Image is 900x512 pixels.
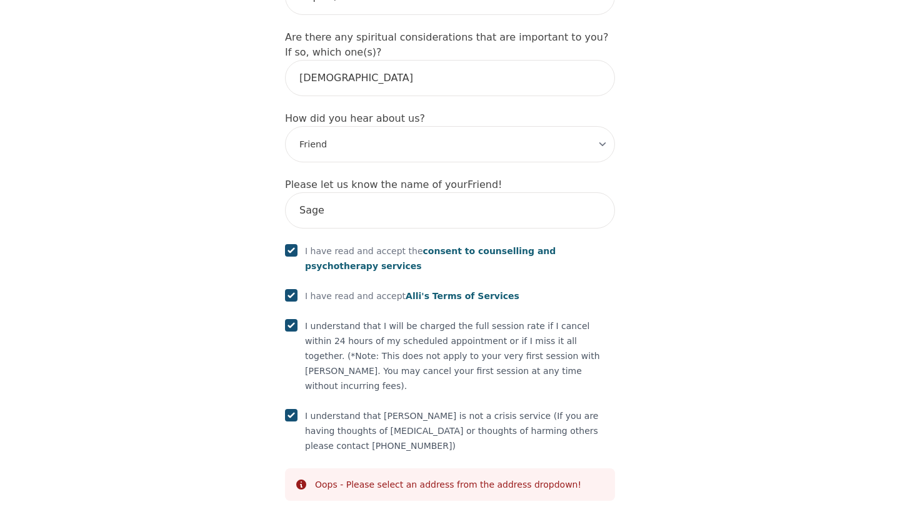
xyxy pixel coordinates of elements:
span: Alli's Terms of Services [406,291,519,301]
p: I understand that I will be charged the full session rate if I cancel within 24 hours of my sched... [305,318,615,393]
label: Are there any spiritual considerations that are important to you? If so, which one(s)? [285,31,608,58]
p: I understand that [PERSON_NAME] is not a crisis service (If you are having thoughts of [MEDICAL_D... [305,408,615,453]
label: Please let us know the name of your Friend ! [285,179,502,190]
div: Please select an address from the address dropdown! [315,478,581,491]
p: I have read and accept the [305,244,615,273]
span: consent to counselling and psychotherapy services [305,246,556,271]
span: Oops - [315,480,343,490]
label: How did you hear about us? [285,112,425,124]
p: I have read and accept [305,288,519,303]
